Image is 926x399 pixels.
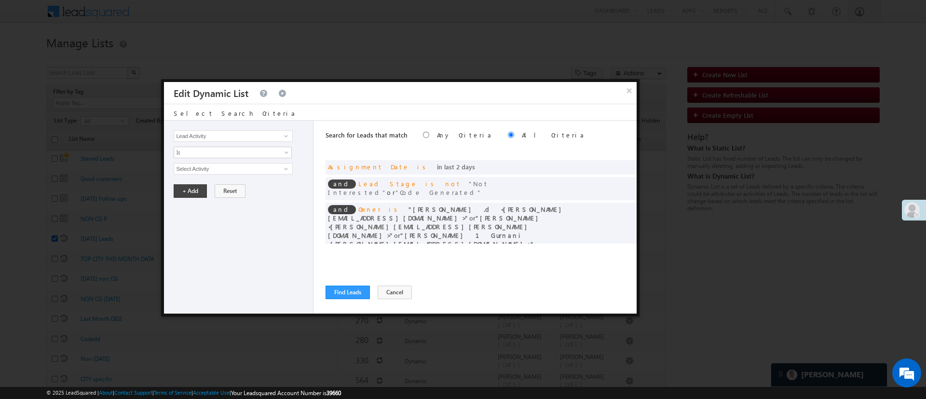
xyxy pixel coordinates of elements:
[231,389,341,397] span: Your Leadsquared Account Number is
[174,148,279,157] span: Is
[16,51,41,63] img: d_60004797649_company_0_60004797649
[358,179,418,188] span: Lead Stage
[378,286,412,299] button: Cancel
[326,286,370,299] button: Find Leads
[193,389,230,396] a: Acceptable Use
[174,163,292,175] input: Type to Search
[158,5,181,28] div: Minimize live chat window
[417,163,429,171] span: is
[279,164,291,174] a: Show All Items
[437,163,475,171] span: in last 2 days
[328,179,356,189] span: and
[174,109,296,117] span: Select Search Criteria
[328,214,543,239] span: [PERSON_NAME] <[PERSON_NAME][EMAIL_ADDRESS][PERSON_NAME][DOMAIN_NAME]>
[328,205,566,248] span: or or
[622,82,637,99] button: ×
[328,231,535,248] span: [PERSON_NAME] 1Gurnani <[PERSON_NAME][EMAIL_ADDRESS][DOMAIN_NAME]>
[50,51,162,63] div: Chat with us now
[131,297,175,310] em: Start Chat
[174,184,207,198] button: + Add
[154,389,191,396] a: Terms of Service
[328,163,409,171] span: Assignment Date
[437,131,492,139] label: Any Criteria
[328,179,489,196] span: or
[328,179,489,196] span: Not Interested
[358,205,381,213] span: Owner
[389,205,401,213] span: is
[46,388,341,398] span: © 2025 LeadSquared | | | | |
[327,389,341,397] span: 39660
[326,131,408,139] span: Search for Leads that match
[425,179,461,188] span: is not
[328,205,566,222] span: [PERSON_NAME] .d <[PERSON_NAME][EMAIL_ADDRESS][DOMAIN_NAME]>
[174,147,292,158] a: Is
[114,389,152,396] a: Contact Support
[174,82,248,104] h3: Edit Dynamic List
[174,130,292,142] input: Type to Search
[99,389,113,396] a: About
[522,131,585,139] label: All Criteria
[279,131,291,141] a: Show All Items
[328,205,356,214] span: and
[395,188,482,196] span: Code Generated
[215,184,245,198] button: Reset
[13,89,176,289] textarea: Type your message and hit 'Enter'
